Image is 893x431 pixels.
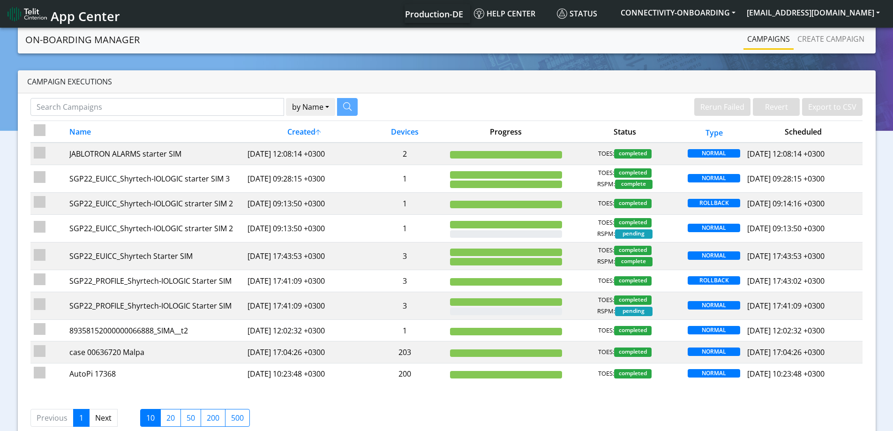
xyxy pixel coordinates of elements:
span: NORMAL [688,348,740,356]
span: [DATE] 17:43:02 +0300 [747,276,825,286]
td: 1 [363,193,447,214]
span: completed [614,295,652,305]
span: NORMAL [688,369,740,378]
span: pending [615,307,653,316]
a: Create campaign [794,30,868,48]
span: [DATE] 17:41:09 +0300 [747,301,825,311]
span: completed [614,218,652,227]
td: [DATE] 10:23:48 +0300 [244,363,363,385]
div: Campaign Executions [18,70,876,93]
th: Created [244,121,363,143]
span: completed [614,246,652,255]
td: 200 [363,363,447,385]
button: by Name [286,98,335,116]
span: NORMAL [688,224,740,232]
label: 500 [225,409,250,427]
td: 2 [363,143,447,165]
span: TOES: [598,199,614,208]
span: [DATE] 09:14:16 +0300 [747,198,825,209]
span: [DATE] 10:23:48 +0300 [747,369,825,379]
button: Rerun Failed [694,98,750,116]
td: [DATE] 12:02:32 +0300 [244,320,363,341]
span: NORMAL [688,301,740,310]
span: completed [614,326,652,335]
label: 20 [160,409,181,427]
td: [DATE] 17:41:09 +0300 [244,292,363,319]
span: [DATE] 12:08:14 +0300 [747,149,825,159]
th: Type [684,121,744,143]
span: pending [615,229,653,239]
span: RSPM: [597,229,615,239]
a: Help center [470,4,553,23]
a: Your current platform instance [405,4,463,23]
span: TOES: [598,369,614,378]
td: 3 [363,270,447,292]
span: [DATE] 09:13:50 +0300 [747,223,825,234]
span: completed [614,369,652,378]
span: NORMAL [688,149,740,158]
span: Production-DE [405,8,463,20]
span: TOES: [598,218,614,227]
th: Devices [363,121,447,143]
th: Progress [446,121,565,143]
td: [DATE] 17:41:09 +0300 [244,270,363,292]
td: 1 [363,320,447,341]
td: 1 [363,165,447,192]
span: ROLLBACK [688,199,740,207]
th: Status [565,121,684,143]
th: Name [66,121,244,143]
span: TOES: [598,348,614,357]
span: TOES: [598,149,614,159]
a: 1 [73,409,90,427]
a: On-Boarding Manager [25,30,140,49]
div: SGP22_PROFILE_Shyrtech-IOLOGIC Starter SIM [69,275,241,287]
span: NORMAL [688,251,740,260]
span: TOES: [598,168,614,178]
div: SGP22_PROFILE_Shyrtech-IOLOGIC Starter SIM [69,300,241,311]
span: [DATE] 09:28:15 +0300 [747,174,825,184]
th: Scheduled [744,121,863,143]
span: RSPM: [597,257,615,266]
span: RSPM: [597,180,615,189]
td: 3 [363,292,447,319]
td: 1 [363,214,447,242]
span: ROLLBACK [688,276,740,285]
div: SGP22_EUICC_Shyrtech-IOLOGIC strarter SIM 2 [69,198,241,209]
div: SGP22_EUICC_Shyrtech-IOLOGIC strarter SIM 2 [69,223,241,234]
td: 3 [363,242,447,270]
td: [DATE] 09:28:15 +0300 [244,165,363,192]
span: TOES: [598,276,614,286]
span: [DATE] 17:43:53 +0300 [747,251,825,261]
div: SGP22_EUICC_Shyrtech-IOLOGIC starter SIM 3 [69,173,241,184]
input: Search Campaigns [30,98,284,116]
td: [DATE] 17:43:53 +0300 [244,242,363,270]
a: App Center [8,4,119,24]
span: NORMAL [688,174,740,182]
div: SGP22_EUICC_Shyrtech Starter SIM [69,250,241,262]
td: [DATE] 12:08:14 +0300 [244,143,363,165]
span: NORMAL [688,326,740,334]
img: status.svg [557,8,567,19]
button: [EMAIL_ADDRESS][DOMAIN_NAME] [741,4,885,21]
div: case 00636720 Malpa [69,347,241,358]
span: completed [614,149,652,159]
button: Export to CSV [802,98,863,116]
td: [DATE] 09:13:50 +0300 [244,193,363,214]
button: Revert [753,98,800,116]
div: JABLOTRON ALARMS starter SIM [69,148,241,159]
span: TOES: [598,246,614,255]
span: Status [557,8,597,19]
button: CONNECTIVITY-ONBOARDING [615,4,741,21]
a: Next [89,409,118,427]
span: [DATE] 12:02:32 +0300 [747,325,825,336]
div: 89358152000000066888_SIMA__t2 [69,325,241,336]
td: [DATE] 17:04:26 +0300 [244,341,363,363]
a: Campaigns [743,30,794,48]
td: 203 [363,341,447,363]
span: TOES: [598,295,614,305]
div: AutoPi 17368 [69,368,241,379]
span: completed [614,199,652,208]
span: RSPM: [597,307,615,316]
label: 50 [180,409,201,427]
span: completed [614,276,652,286]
